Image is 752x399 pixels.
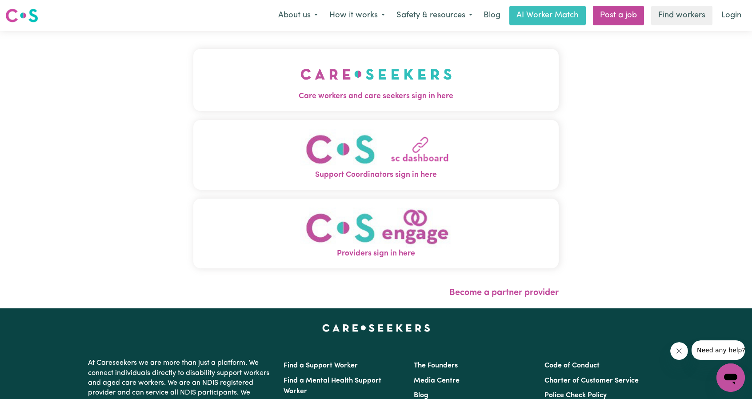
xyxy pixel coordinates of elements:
[324,6,391,25] button: How it works
[651,6,712,25] a: Find workers
[449,288,559,297] a: Become a partner provider
[414,392,428,399] a: Blog
[414,362,458,369] a: The Founders
[193,49,559,111] button: Care workers and care seekers sign in here
[544,377,639,384] a: Charter of Customer Service
[509,6,586,25] a: AI Worker Match
[272,6,324,25] button: About us
[544,392,607,399] a: Police Check Policy
[5,8,38,24] img: Careseekers logo
[193,248,559,259] span: Providers sign in here
[478,6,506,25] a: Blog
[716,6,747,25] a: Login
[692,340,745,360] iframe: Message from company
[193,120,559,190] button: Support Coordinators sign in here
[544,362,600,369] a: Code of Conduct
[414,377,460,384] a: Media Centre
[193,199,559,268] button: Providers sign in here
[284,377,381,395] a: Find a Mental Health Support Worker
[391,6,478,25] button: Safety & resources
[670,342,688,360] iframe: Close message
[5,6,54,13] span: Need any help?
[322,324,430,331] a: Careseekers home page
[193,169,559,181] span: Support Coordinators sign in here
[593,6,644,25] a: Post a job
[716,363,745,392] iframe: Button to launch messaging window
[5,5,38,26] a: Careseekers logo
[193,91,559,102] span: Care workers and care seekers sign in here
[284,362,358,369] a: Find a Support Worker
